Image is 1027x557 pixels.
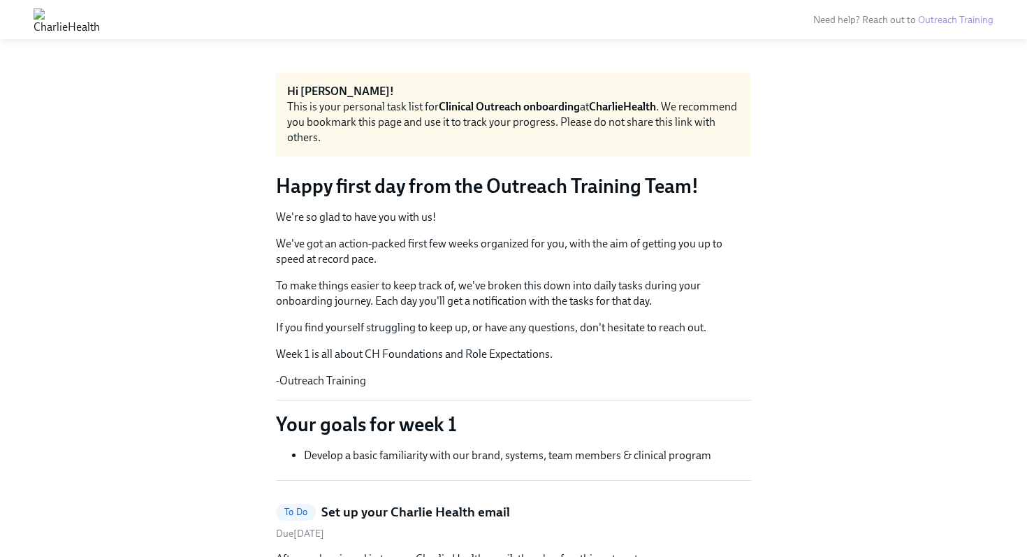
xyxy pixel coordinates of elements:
span: Need help? Reach out to [813,14,993,26]
span: Tuesday, August 19th 2025, 10:00 am [276,528,324,540]
strong: Clinical Outreach onboarding [439,100,580,113]
a: Outreach Training [918,14,993,26]
p: To make things easier to keep track of, we've broken this down into daily tasks during your onboa... [276,278,751,309]
strong: Hi [PERSON_NAME]! [287,85,394,98]
a: To DoSet up your Charlie Health emailDue[DATE] [276,503,751,540]
h5: Set up your Charlie Health email [321,503,510,521]
li: Develop a basic familiarity with our brand, systems, team members & clinical program [304,448,751,463]
strong: CharlieHealth [589,100,656,113]
img: CharlieHealth [34,8,100,31]
div: This is your personal task list for at . We recommend you bookmark this page and use it to track ... [287,99,740,145]
span: To Do [276,507,316,517]
p: If you find yourself struggling to keep up, or have any questions, don't hesitate to reach out. [276,320,751,335]
p: Your goals for week 1 [276,412,751,437]
p: We're so glad to have you with us! [276,210,751,225]
p: We've got an action-packed first few weeks organized for you, with the aim of getting you up to s... [276,236,751,267]
h3: Happy first day from the Outreach Training Team! [276,173,751,198]
p: Week 1 is all about CH Foundations and Role Expectations. [276,347,751,362]
p: -Outreach Training [276,373,751,389]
